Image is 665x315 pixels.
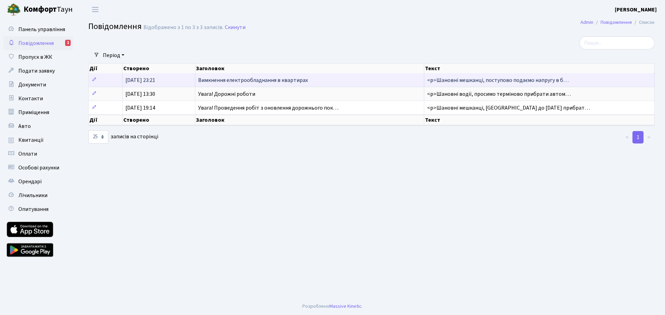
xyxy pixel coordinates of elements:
span: Таун [24,4,73,16]
th: Заголовок [195,115,425,125]
span: Лічильники [18,192,47,199]
span: <p>Шановні мешканці, поступово подаємо напругу в б… [427,76,569,84]
span: Орендарі [18,178,42,185]
span: Приміщення [18,109,49,116]
input: Пошук... [579,36,655,49]
th: Текст [424,115,655,125]
a: Admin [580,19,593,26]
a: Повідомлення1 [3,36,73,50]
span: [DATE] 19:14 [125,104,155,112]
span: <p>Шановні водії, просимо терміново прибрати автом… [427,90,571,98]
span: Документи [18,81,46,89]
span: Особові рахунки [18,164,59,172]
a: 1 [632,131,644,143]
a: Massive Kinetic [329,303,362,310]
span: [DATE] 23:21 [125,76,155,84]
a: Особові рахунки [3,161,73,175]
a: Контакти [3,92,73,105]
span: Повідомлення [88,20,142,33]
th: Створено [123,115,195,125]
span: Панель управління [18,26,65,33]
b: Комфорт [24,4,57,15]
a: [PERSON_NAME] [615,6,657,14]
a: Повідомлення [601,19,632,26]
div: Розроблено . [302,303,363,310]
a: Документи [3,78,73,92]
a: Орендарі [3,175,73,188]
a: Авто [3,119,73,133]
a: Опитування [3,202,73,216]
span: Увага! Проведення робіт з оновлення дорожнього пок… [198,104,338,112]
a: Пропуск в ЖК [3,50,73,64]
select: записів на сторінці [88,130,108,143]
span: Контакти [18,95,43,102]
th: Дії [89,115,123,125]
span: Пропуск в ЖК [18,53,52,61]
span: Увага! Дорожні роботи [198,90,255,98]
span: Оплати [18,150,37,158]
a: Лічильники [3,188,73,202]
label: записів на сторінці [88,130,158,143]
span: Авто [18,122,31,130]
a: Скинути [225,24,246,31]
a: Приміщення [3,105,73,119]
span: Повідомлення [18,39,54,47]
span: [DATE] 13:30 [125,90,155,98]
b: [PERSON_NAME] [615,6,657,13]
th: Створено [123,64,195,73]
div: 1 [65,40,71,46]
a: Панель управління [3,22,73,36]
span: Вимкнення електрообладнання в квартирах [198,76,308,84]
span: <p>Шановні мешканці, [GEOGRAPHIC_DATA] до [DATE] прибрат… [427,104,590,112]
span: Квитанції [18,136,44,144]
img: logo.png [7,3,21,17]
li: Список [632,19,655,26]
span: Подати заявку [18,67,55,75]
th: Текст [424,64,655,73]
div: Відображено з 1 по 3 з 3 записів. [143,24,223,31]
span: Опитування [18,205,48,213]
th: Дії [89,64,123,73]
a: Квитанції [3,133,73,147]
a: Подати заявку [3,64,73,78]
a: Оплати [3,147,73,161]
th: Заголовок [195,64,425,73]
a: Період [100,49,127,61]
nav: breadcrumb [570,15,665,30]
button: Переключити навігацію [87,4,104,15]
